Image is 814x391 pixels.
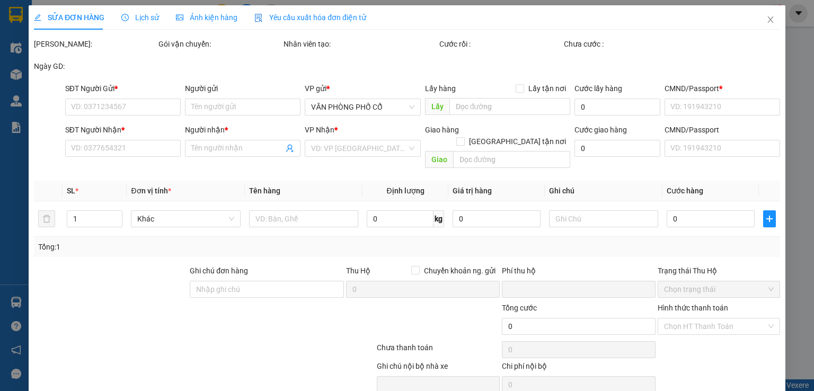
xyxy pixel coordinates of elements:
div: SĐT Người Nhận [65,124,181,136]
button: Close [756,5,785,35]
span: user-add [286,144,294,153]
span: Chuyển khoản ng. gửi [420,265,500,277]
span: Cước hàng [667,186,703,195]
div: Cước rồi : [439,38,562,50]
div: Gói vận chuyển: [158,38,281,50]
span: SL [67,186,75,195]
span: Lấy [424,98,449,115]
div: CMND/Passport [665,83,780,94]
div: Chưa cước : [564,38,686,50]
span: Tên hàng [249,186,280,195]
span: Giá trị hàng [453,186,492,195]
label: Cước giao hàng [574,126,627,134]
div: SĐT Người Gửi [65,83,181,94]
input: VD: Bàn, Ghế [249,210,358,227]
div: Nhân viên tạo: [284,38,437,50]
span: Giao hàng [424,126,458,134]
span: Đơn vị tính [131,186,171,195]
label: Hình thức thanh toán [658,304,728,312]
input: Cước lấy hàng [574,99,660,115]
span: picture [176,14,183,21]
span: Định lượng [386,186,424,195]
span: Ảnh kiện hàng [176,13,237,22]
div: Ngày GD: [34,60,156,72]
img: icon [254,14,263,22]
input: Dọc đường [449,98,570,115]
span: Lịch sử [121,13,159,22]
div: Trạng thái Thu Hộ [658,265,780,277]
span: SỬA ĐƠN HÀNG [34,13,104,22]
span: Yêu cầu xuất hóa đơn điện tử [254,13,366,22]
span: VĂN PHÒNG PHỐ CỔ [311,99,414,115]
input: Cước giao hàng [574,140,660,157]
span: VP Nhận [305,126,334,134]
span: Lấy hàng [424,84,455,93]
th: Ghi chú [545,181,662,201]
span: kg [433,210,444,227]
label: Cước lấy hàng [574,84,622,93]
button: delete [38,210,55,227]
span: edit [34,14,41,21]
span: Chọn trạng thái [664,281,774,297]
div: [PERSON_NAME]: [34,38,156,50]
span: Khác [137,211,234,227]
label: Ghi chú đơn hàng [190,266,248,275]
span: Tổng cước [502,304,537,312]
div: Người gửi [185,83,300,94]
div: Người nhận [185,124,300,136]
div: Chưa thanh toán [376,342,500,360]
div: Phí thu hộ [502,265,656,281]
span: clock-circle [121,14,129,21]
div: Ghi chú nội bộ nhà xe [377,360,499,376]
span: [GEOGRAPHIC_DATA] tận nơi [465,136,570,147]
div: Tổng: 1 [38,241,315,253]
div: CMND/Passport [665,124,780,136]
input: Dọc đường [453,151,570,168]
div: Chi phí nội bộ [502,360,656,376]
div: VP gửi [305,83,420,94]
button: plus [763,210,776,227]
span: Lấy tận nơi [524,83,570,94]
span: Thu Hộ [346,266,370,275]
span: plus [764,215,775,223]
input: Ghi chú đơn hàng [190,281,343,298]
input: Ghi Chú [549,210,658,227]
span: Giao [424,151,453,168]
span: close [766,15,775,24]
